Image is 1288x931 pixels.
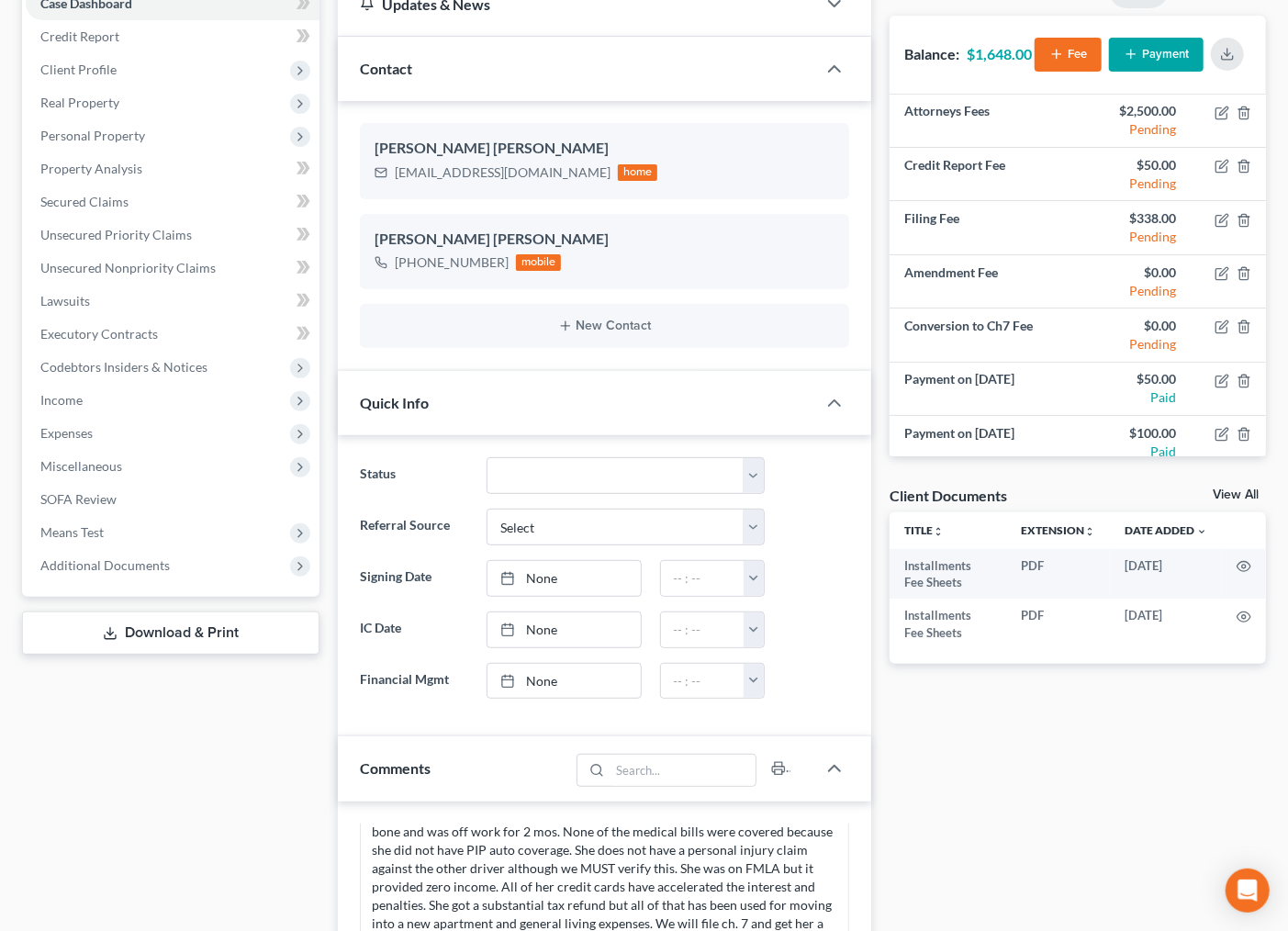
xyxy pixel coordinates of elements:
a: SOFA Review [26,483,319,516]
label: Status [351,457,477,494]
span: Personal Property [40,128,145,143]
span: Expenses [40,425,93,441]
div: Pending [1092,120,1176,139]
a: Date Added expand_more [1125,523,1207,537]
span: Miscellaneous [40,458,122,474]
span: Codebtors Insiders & Notices [40,359,207,375]
div: home [618,164,658,181]
input: -- : -- [661,612,745,647]
td: Installments Fee Sheets [890,549,1006,600]
a: Unsecured Priority Claims [26,219,319,252]
div: [PHONE_NUMBER] [395,253,509,272]
td: Installments Fee Sheets [890,599,1006,649]
td: Amendment Fee [890,254,1078,308]
span: Comments [360,759,431,777]
div: [PERSON_NAME] [PERSON_NAME] [375,138,835,160]
span: Property Analysis [40,161,142,176]
div: Client Documents [890,486,1007,505]
a: Download & Print [22,611,319,655]
label: IC Date [351,611,477,648]
td: Credit Report Fee [890,148,1078,201]
div: $338.00 [1092,209,1176,228]
button: Fee [1035,38,1102,72]
td: [DATE] [1110,599,1222,649]
button: New Contact [375,319,835,333]
div: $100.00 [1092,424,1176,443]
i: unfold_more [933,526,944,537]
a: None [487,561,640,596]
span: Means Test [40,524,104,540]
i: unfold_more [1084,526,1095,537]
td: Payment on [DATE] [890,416,1078,469]
td: PDF [1006,549,1110,600]
a: Titleunfold_more [904,523,944,537]
span: Unsecured Nonpriority Claims [40,260,216,275]
span: Income [40,392,83,408]
input: Search... [610,755,756,786]
div: Pending [1092,174,1176,193]
div: $0.00 [1092,264,1176,282]
div: [EMAIL_ADDRESS][DOMAIN_NAME] [395,163,610,182]
td: Payment on [DATE] [890,363,1078,416]
td: [DATE] [1110,549,1222,600]
div: Pending [1092,282,1176,300]
i: expand_more [1196,526,1207,537]
span: Contact [360,60,412,77]
a: Executory Contracts [26,318,319,351]
button: Payment [1109,38,1204,72]
span: Additional Documents [40,557,170,573]
a: Property Analysis [26,152,319,185]
strong: $1,648.00 [967,45,1032,62]
div: $0.00 [1092,317,1176,335]
label: Financial Mgmt [351,663,477,700]
a: None [487,612,640,647]
span: Credit Report [40,28,119,44]
span: Lawsuits [40,293,90,308]
div: Pending [1092,228,1176,246]
strong: Balance: [904,45,959,62]
div: $50.00 [1092,156,1176,174]
a: Credit Report [26,20,319,53]
div: Paid [1092,443,1176,461]
a: Extensionunfold_more [1021,523,1095,537]
a: View All [1213,488,1259,501]
label: Signing Date [351,560,477,597]
span: Unsecured Priority Claims [40,227,192,242]
label: Referral Source [351,509,477,545]
div: Paid [1092,388,1176,407]
a: Unsecured Nonpriority Claims [26,252,319,285]
td: PDF [1006,599,1110,649]
div: $50.00 [1092,370,1176,388]
div: [PERSON_NAME] [PERSON_NAME] [375,229,835,251]
span: SOFA Review [40,491,117,507]
span: Executory Contracts [40,326,158,342]
td: Attorneys Fees [890,95,1078,148]
span: Real Property [40,95,119,110]
a: None [487,664,640,699]
div: mobile [516,254,562,271]
span: Secured Claims [40,194,129,209]
td: Conversion to Ch7 Fee [890,308,1078,362]
td: Filing Fee [890,201,1078,254]
input: -- : -- [661,561,745,596]
span: Client Profile [40,62,117,77]
input: -- : -- [661,664,745,699]
div: $2,500.00 [1092,102,1176,120]
div: Open Intercom Messenger [1226,869,1270,913]
a: Secured Claims [26,185,319,219]
div: Pending [1092,335,1176,353]
a: Lawsuits [26,285,319,318]
span: Quick Info [360,394,429,411]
